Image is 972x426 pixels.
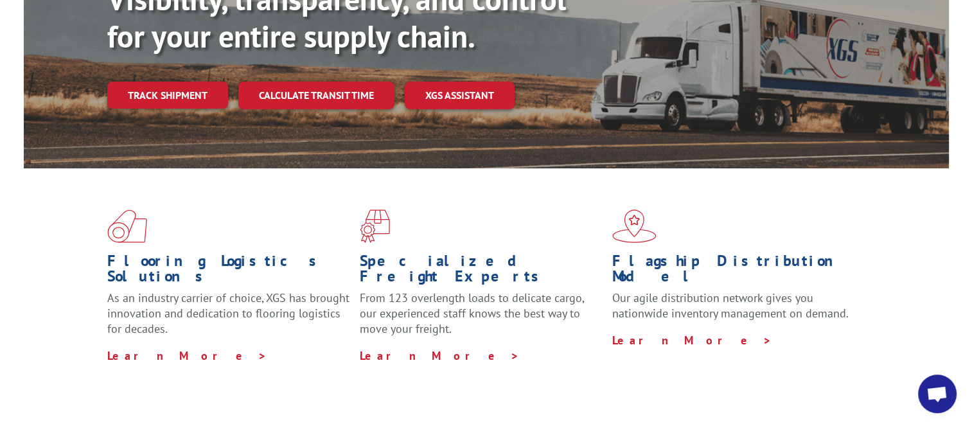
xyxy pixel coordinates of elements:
[107,290,349,336] span: As an industry carrier of choice, XGS has brought innovation and dedication to flooring logistics...
[360,290,603,348] p: From 123 overlength loads to delicate cargo, our experienced staff knows the best way to move you...
[238,82,394,109] a: Calculate transit time
[360,348,520,363] a: Learn More >
[107,253,350,290] h1: Flooring Logistics Solutions
[918,375,957,413] a: Open chat
[612,290,849,321] span: Our agile distribution network gives you nationwide inventory management on demand.
[612,253,855,290] h1: Flagship Distribution Model
[107,82,228,109] a: Track shipment
[107,348,267,363] a: Learn More >
[360,253,603,290] h1: Specialized Freight Experts
[405,82,515,109] a: XGS ASSISTANT
[107,209,147,243] img: xgs-icon-total-supply-chain-intelligence-red
[612,333,772,348] a: Learn More >
[360,209,390,243] img: xgs-icon-focused-on-flooring-red
[612,209,657,243] img: xgs-icon-flagship-distribution-model-red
